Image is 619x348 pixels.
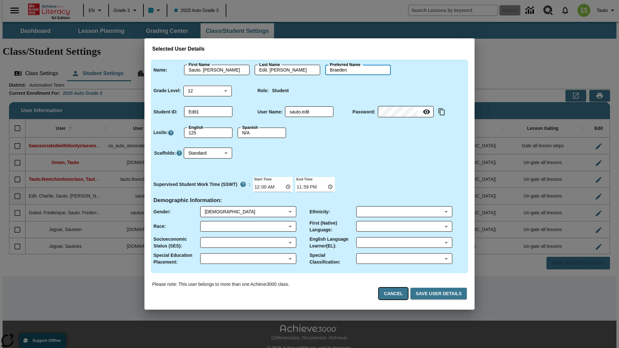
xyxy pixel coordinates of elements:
[309,208,330,215] p: Ethnicity :
[253,176,272,181] label: Start Time
[153,87,181,94] p: Grade Level :
[153,223,166,230] p: Race :
[352,109,375,115] p: Password :
[420,105,433,118] button: Reveal Password
[184,148,232,159] div: Standard
[183,85,232,96] div: 12
[410,288,467,300] button: Save User Details
[153,252,200,266] p: Special Education Placement :
[153,197,222,204] h4: Demographic Information :
[152,46,467,52] h3: Selected User Details
[184,148,232,159] div: Scaffolds
[183,85,232,96] div: Grade Level
[242,125,258,130] label: Spanish
[153,179,251,190] div: :
[309,220,356,233] p: First (Native) Language :
[259,62,280,68] label: Last Name
[184,107,232,117] div: Student ID
[189,62,210,68] label: First Name
[237,179,249,190] button: Supervised Student Work Time is the timeframe when students can take LevelSet and when lessons ar...
[168,130,174,136] a: Click here to know more about Lexiles, Will open in new tab
[258,87,269,94] p: Role :
[153,67,167,73] p: Name :
[295,176,312,181] label: End Time
[285,107,333,117] div: User Name
[272,87,289,94] p: Student
[153,208,171,215] p: Gender :
[379,288,408,300] button: Cancel
[153,236,200,249] p: Socioeconomic Status (SES) :
[154,150,176,157] p: Scaffolds :
[258,109,283,115] p: User Name :
[153,109,178,115] p: Student ID :
[309,236,356,249] p: English Language Learner(EL) :
[153,181,237,188] p: Supervised Student Work Time (SSWT)
[176,150,182,157] button: Click here to know more about Scaffolds
[205,208,286,215] div: Male
[436,106,447,117] button: Copy text to clipboard
[189,125,203,130] label: English
[378,107,434,117] div: Password
[309,252,356,266] p: Special Classification :
[152,281,289,288] p: Please note: This user belongs to more than one Achieve3000 class.
[153,129,168,136] p: Lexile :
[330,62,360,68] label: Preferred Name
